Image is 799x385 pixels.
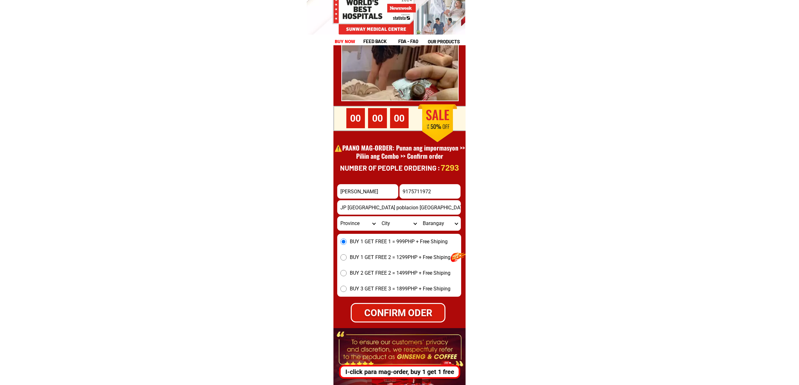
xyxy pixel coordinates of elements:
input: BUY 2 GET FREE 2 = 1499PHP + Free Shiping [340,270,347,276]
h1: fda - FAQ [398,38,433,45]
span: BUY 1 GET FREE 2 = 1299PHP + Free Shiping [350,254,450,261]
h1: our products [428,38,465,45]
input: BUY 1 GET FREE 2 = 1299PHP + Free Shiping [340,254,347,261]
span: BUY 1 GET FREE 1 = 999PHP + Free Shiping [350,238,448,245]
div: I-click para mag-order, buy 1 get 1 free [340,367,458,377]
input: Input phone_number [399,184,461,199]
select: Select district [378,216,420,231]
select: Select commune [420,216,461,231]
select: Select province [337,216,378,231]
p: 7293 [441,163,459,173]
input: Input full_name [337,184,398,199]
input: BUY 1 GET FREE 1 = 999PHP + Free Shiping [340,239,347,245]
span: BUY 3 GET FREE 3 = 1899PHP + Free Shiping [350,285,450,293]
span: BUY 2 GET FREE 2 = 1499PHP + Free Shiping [350,269,450,277]
h1: feed back [363,38,397,45]
input: BUY 3 GET FREE 3 = 1899PHP + Free Shiping [340,286,347,292]
h1: buy now [334,37,356,46]
div: CONFIRM ODER [348,305,448,321]
input: Input address [337,200,461,215]
h1: ⚠️️PAANO MAG-ORDER: Punan ang impormasyon >> Piliin ang Combo >> Confirm order [334,144,465,168]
